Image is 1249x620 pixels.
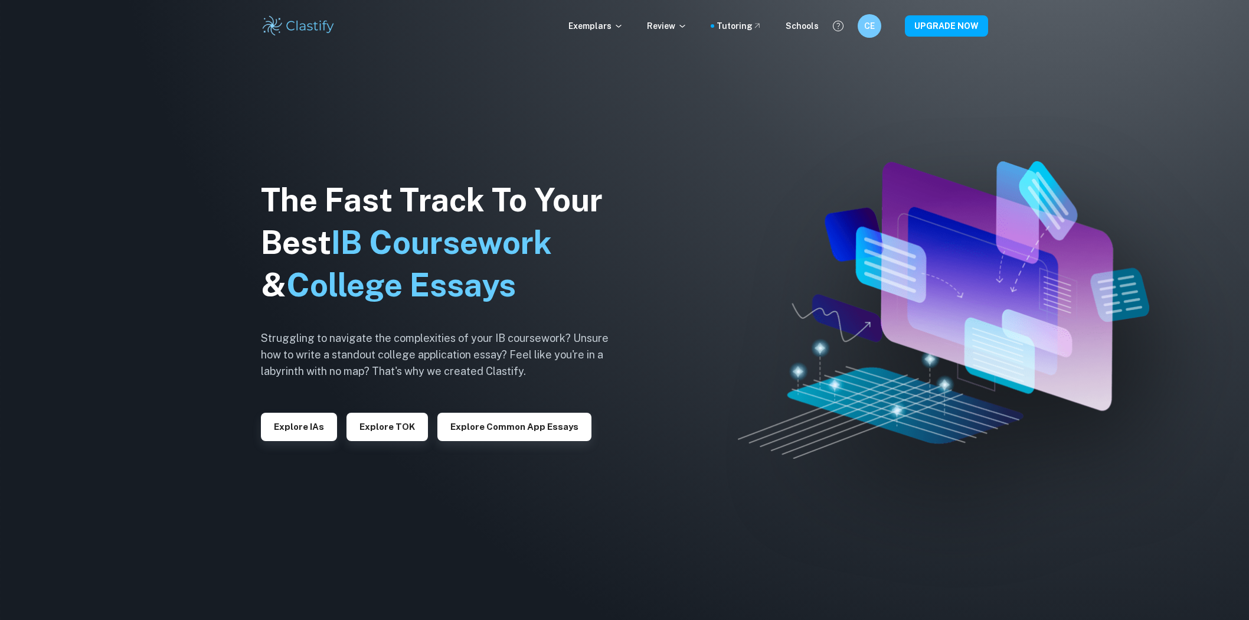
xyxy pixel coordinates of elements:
[346,413,428,441] button: Explore TOK
[261,330,627,380] h6: Struggling to navigate the complexities of your IB coursework? Unsure how to write a standout col...
[261,413,337,441] button: Explore IAs
[905,15,988,37] button: UPGRADE NOW
[568,19,623,32] p: Exemplars
[346,420,428,432] a: Explore TOK
[261,179,627,306] h1: The Fast Track To Your Best &
[437,413,591,441] button: Explore Common App essays
[828,16,848,36] button: Help and Feedback
[286,266,516,304] span: College Essays
[647,19,687,32] p: Review
[738,161,1149,459] img: Clastify hero
[786,19,819,32] a: Schools
[331,224,552,261] span: IB Coursework
[261,420,337,432] a: Explore IAs
[261,14,336,38] img: Clastify logo
[863,19,877,32] h6: CE
[858,14,881,38] button: CE
[717,19,762,32] a: Tutoring
[437,420,591,432] a: Explore Common App essays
